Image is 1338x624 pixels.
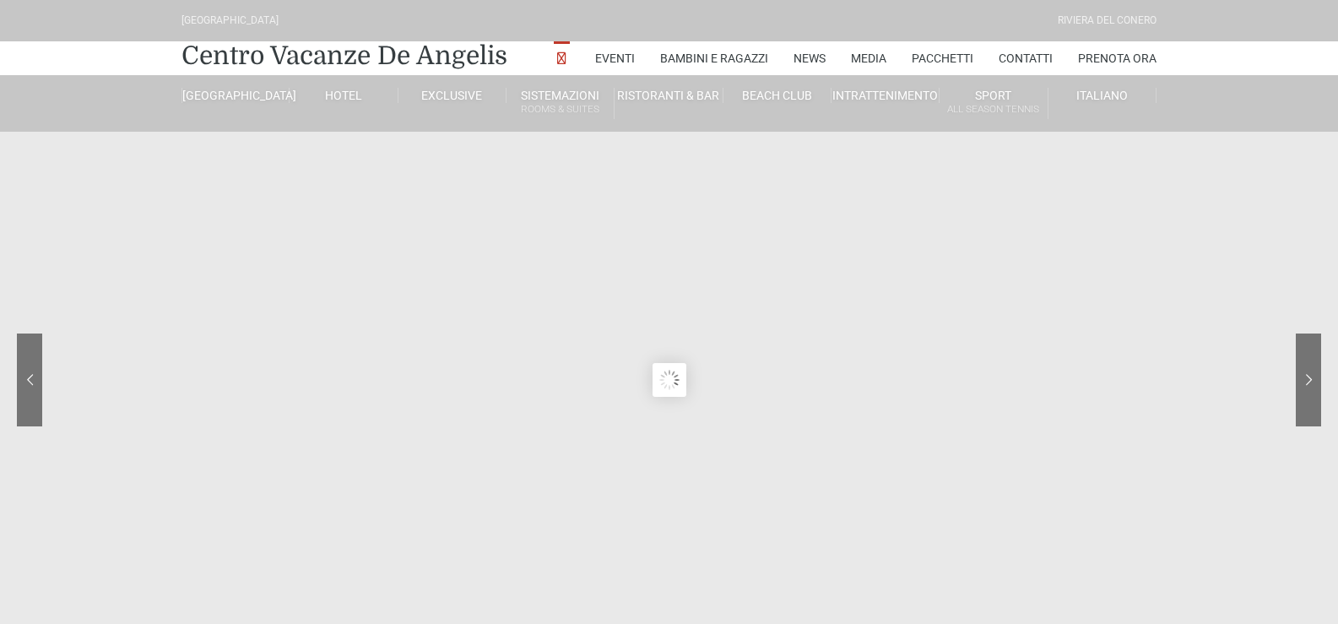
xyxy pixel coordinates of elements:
[506,88,615,119] a: SistemazioniRooms & Suites
[1078,41,1157,75] a: Prenota Ora
[290,88,398,103] a: Hotel
[1048,88,1157,103] a: Italiano
[940,88,1048,119] a: SportAll Season Tennis
[595,41,635,75] a: Eventi
[181,13,279,29] div: [GEOGRAPHIC_DATA]
[506,101,614,117] small: Rooms & Suites
[660,41,768,75] a: Bambini e Ragazzi
[794,41,826,75] a: News
[398,88,506,103] a: Exclusive
[832,88,940,103] a: Intrattenimento
[912,41,973,75] a: Pacchetti
[181,39,507,73] a: Centro Vacanze De Angelis
[181,88,290,103] a: [GEOGRAPHIC_DATA]
[1058,13,1157,29] div: Riviera Del Conero
[615,88,723,103] a: Ristoranti & Bar
[940,101,1047,117] small: All Season Tennis
[1076,89,1128,102] span: Italiano
[851,41,886,75] a: Media
[723,88,832,103] a: Beach Club
[999,41,1053,75] a: Contatti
